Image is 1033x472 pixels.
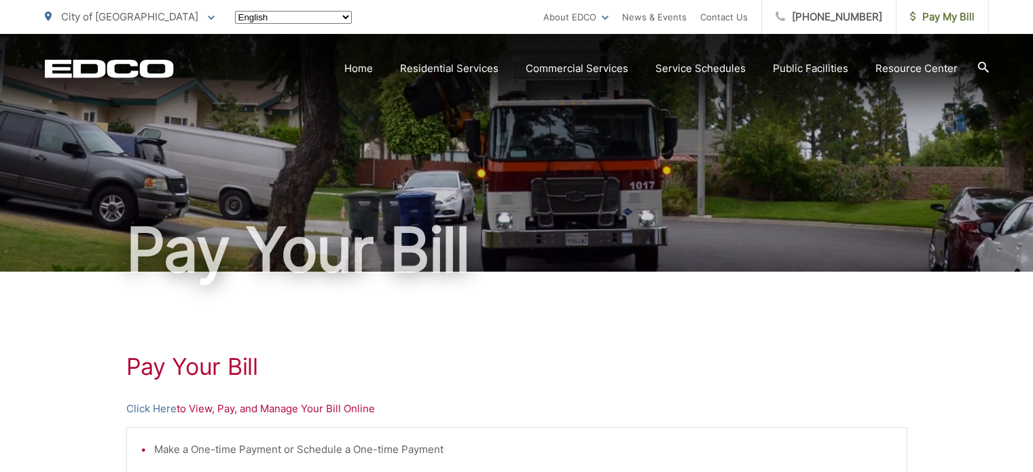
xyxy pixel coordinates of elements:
[400,60,499,77] a: Residential Services
[235,11,352,24] select: Select a language
[61,10,198,23] span: City of [GEOGRAPHIC_DATA]
[700,9,748,25] a: Contact Us
[126,401,907,417] p: to View, Pay, and Manage Your Bill Online
[344,60,373,77] a: Home
[910,9,975,25] span: Pay My Bill
[655,60,746,77] a: Service Schedules
[875,60,958,77] a: Resource Center
[45,59,174,78] a: EDCD logo. Return to the homepage.
[622,9,687,25] a: News & Events
[126,353,907,380] h1: Pay Your Bill
[45,216,989,284] h1: Pay Your Bill
[526,60,628,77] a: Commercial Services
[126,401,177,417] a: Click Here
[543,9,609,25] a: About EDCO
[773,60,848,77] a: Public Facilities
[154,441,893,458] li: Make a One-time Payment or Schedule a One-time Payment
